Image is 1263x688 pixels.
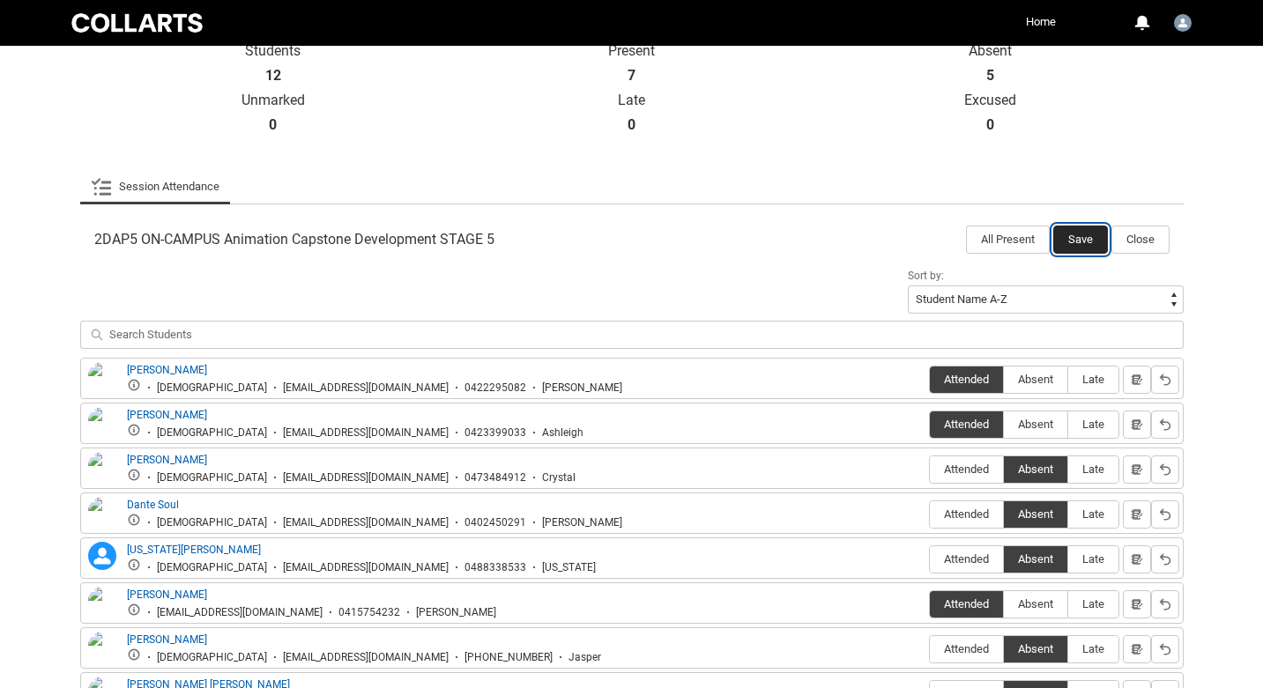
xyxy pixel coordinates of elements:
div: [EMAIL_ADDRESS][DOMAIN_NAME] [283,426,449,440]
strong: 7 [628,67,635,85]
div: [PERSON_NAME] [542,516,622,529]
button: User Profile Lucy.Hayes [1170,7,1196,35]
span: Late [1068,597,1118,610]
div: [EMAIL_ADDRESS][DOMAIN_NAME] [283,516,449,529]
a: [PERSON_NAME] [127,588,207,601]
a: Dante Soul [127,499,179,511]
strong: 12 [265,67,281,85]
span: 2DAP5 ON-CAMPUS Animation Capstone Development STAGE 5 [94,231,494,248]
button: Notes [1123,455,1151,484]
div: [US_STATE] [542,561,596,574]
div: [EMAIL_ADDRESS][DOMAIN_NAME] [283,471,449,485]
button: Close [1111,226,1170,254]
p: Students [94,42,453,60]
div: 0422295082 [464,381,526,395]
img: Jennifer Lindner [88,632,116,670]
button: Notes [1123,545,1151,573]
strong: 5 [986,67,994,85]
div: Ashleigh [542,426,583,440]
a: Home [1022,9,1060,35]
img: Dante Soul [88,497,116,536]
div: [DEMOGRAPHIC_DATA] [157,516,267,529]
a: Session Attendance [91,169,219,204]
button: Notes [1123,411,1151,439]
button: Notes [1123,635,1151,663]
button: Notes [1123,366,1151,394]
img: Ashleigh-Kate Koenig [88,407,116,458]
button: Reset [1151,500,1179,529]
div: [DEMOGRAPHIC_DATA] [157,471,267,485]
li: Session Attendance [80,169,230,204]
img: Crystal Alderson [88,452,116,491]
span: Late [1068,373,1118,386]
a: [PERSON_NAME] [127,633,207,646]
button: Reset [1151,411,1179,439]
span: Late [1068,507,1118,521]
div: [DEMOGRAPHIC_DATA] [157,561,267,574]
strong: 0 [986,116,994,134]
span: Absent [1004,462,1067,476]
span: Late [1068,462,1118,476]
div: [DEMOGRAPHIC_DATA] [157,426,267,440]
button: Reset [1151,455,1179,484]
div: [DEMOGRAPHIC_DATA] [157,651,267,664]
a: [PERSON_NAME] [127,364,207,376]
a: [PERSON_NAME] [127,454,207,466]
div: [PERSON_NAME] [416,606,496,619]
span: Late [1068,418,1118,431]
p: Unmarked [94,92,453,109]
button: Reset [1151,590,1179,618]
p: Excused [811,92,1170,109]
p: Present [452,42,811,60]
div: 0473484912 [464,471,526,485]
div: [PERSON_NAME] [542,381,622,395]
a: [PERSON_NAME] [127,409,207,421]
strong: 0 [269,116,277,134]
img: Jazmine Atwell [88,587,116,625]
div: 0402450291 [464,516,526,529]
div: [EMAIL_ADDRESS][DOMAIN_NAME] [283,651,449,664]
div: [EMAIL_ADDRESS][DOMAIN_NAME] [283,381,449,395]
span: Absent [1004,597,1067,610]
div: [EMAIL_ADDRESS][DOMAIN_NAME] [157,606,323,619]
div: Crystal [542,471,576,485]
p: Absent [811,42,1170,60]
div: 0423399033 [464,426,526,440]
span: Absent [1004,418,1067,431]
span: Sort by: [908,270,944,282]
div: 0415754232 [338,606,400,619]
span: Attended [930,552,1003,566]
img: Lucy.Hayes [1174,14,1192,32]
span: Late [1068,642,1118,655]
button: Reset [1151,545,1179,573]
span: Attended [930,507,1003,521]
div: [EMAIL_ADDRESS][DOMAIN_NAME] [283,561,449,574]
span: Attended [930,418,1003,431]
input: Search Students [80,321,1184,349]
span: Attended [930,642,1003,655]
p: Late [452,92,811,109]
lightning-icon: Georgia Chard [88,542,116,570]
button: Reset [1151,635,1179,663]
div: Jasper [568,651,601,664]
span: Absent [1004,507,1067,521]
img: Alice De Luca [88,362,116,413]
div: [DEMOGRAPHIC_DATA] [157,381,267,395]
span: Attended [930,597,1003,610]
button: Notes [1123,590,1151,618]
span: Late [1068,552,1118,566]
button: Save [1053,226,1108,254]
button: Notes [1123,500,1151,529]
span: Absent [1004,642,1067,655]
span: Absent [1004,552,1067,566]
a: [US_STATE][PERSON_NAME] [127,544,261,556]
button: All Present [966,226,1050,254]
strong: 0 [628,116,635,134]
span: Absent [1004,373,1067,386]
span: Attended [930,373,1003,386]
button: Reset [1151,366,1179,394]
span: Attended [930,462,1003,476]
div: [PHONE_NUMBER] [464,651,553,664]
div: 0488338533 [464,561,526,574]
